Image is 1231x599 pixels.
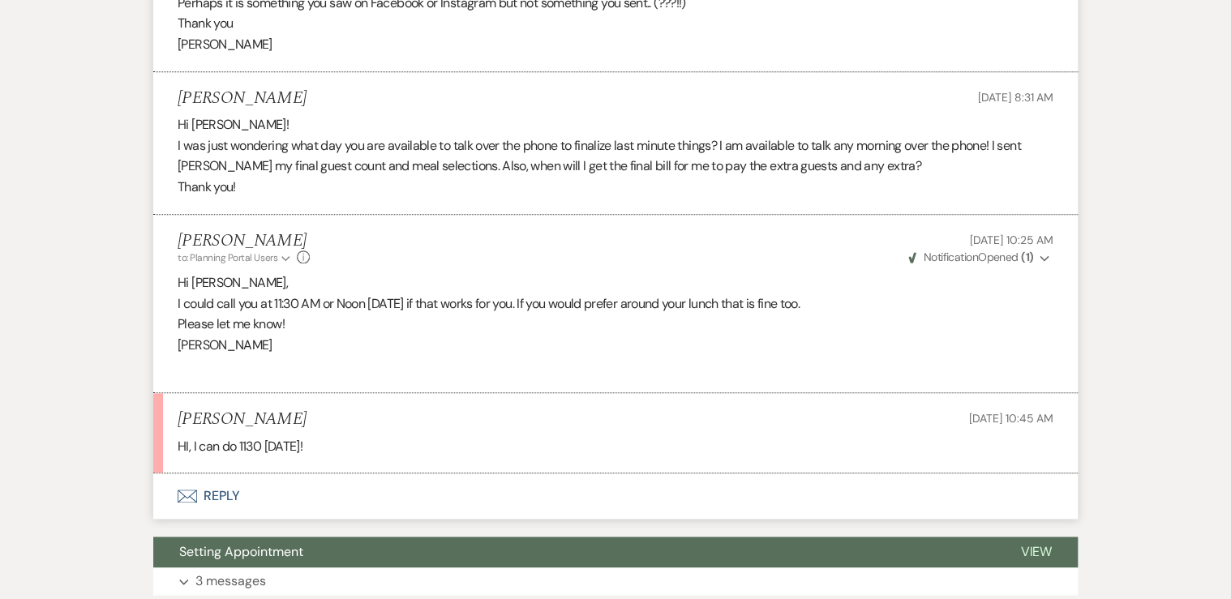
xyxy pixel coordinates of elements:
span: Please let me know! [178,315,285,332]
span: [DATE] 10:25 AM [970,233,1053,247]
p: Hi [PERSON_NAME]! [178,114,1053,135]
h5: [PERSON_NAME] [178,88,307,109]
p: 3 messages [195,571,266,592]
span: Hi [PERSON_NAME], [178,274,288,291]
button: Reply [153,473,1078,519]
button: Setting Appointment [153,537,994,567]
button: to: Planning Portal Users [178,250,293,265]
span: [PERSON_NAME] [178,336,272,353]
p: HI, I can do 1130 [DATE]! [178,436,1053,457]
p: Thank you! [178,177,1053,198]
span: [DATE] 10:45 AM [969,411,1053,426]
span: Opened [908,250,1033,264]
span: View [1020,543,1052,560]
h5: [PERSON_NAME] [178,409,307,430]
p: Thank you [178,13,1053,34]
span: to: Planning Portal Users [178,251,277,264]
h5: [PERSON_NAME] [178,231,310,251]
span: Setting Appointment [179,543,303,560]
button: 3 messages [153,567,1078,595]
p: [PERSON_NAME] [178,34,1053,55]
span: Notification [923,250,977,264]
span: I could call you at 11:30 AM or Noon [DATE] if that works for you. If you would prefer around you... [178,295,800,312]
button: NotificationOpened (1) [906,249,1053,266]
span: [DATE] 8:31 AM [978,90,1053,105]
p: I was just wondering what day you are available to talk over the phone to finalize last minute th... [178,135,1053,177]
button: View [994,537,1078,567]
strong: ( 1 ) [1021,250,1033,264]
